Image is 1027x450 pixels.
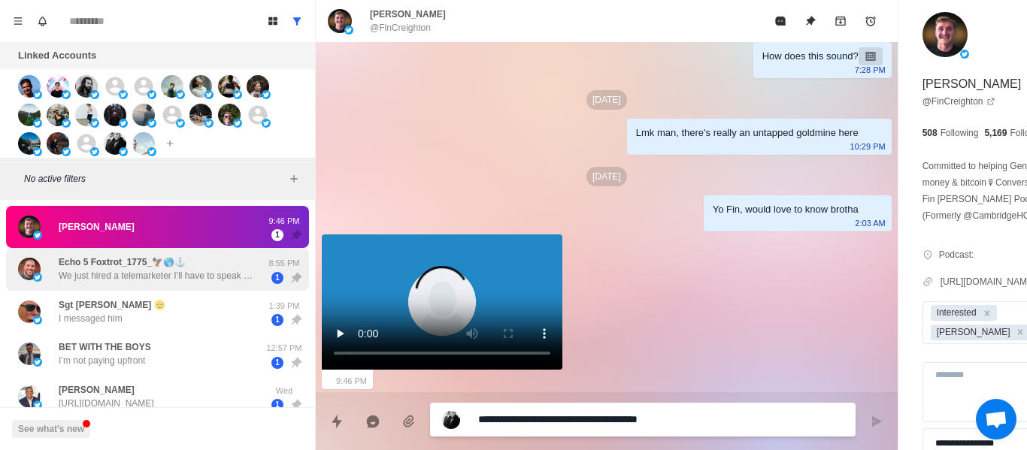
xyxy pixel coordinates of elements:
img: picture [176,119,185,128]
img: picture [176,90,185,99]
img: picture [344,26,353,35]
img: picture [204,90,214,99]
p: Wed [265,385,303,397]
img: picture [18,385,41,408]
img: picture [33,119,42,128]
div: Lmk man, there's really an untapped goldmine here [636,125,859,141]
span: 1 [271,314,283,326]
img: picture [960,50,969,59]
p: 9:46 PM [265,215,303,228]
img: picture [189,104,212,126]
button: Archive [826,6,856,36]
p: Linked Accounts [18,48,96,63]
button: Add media [394,406,424,436]
img: picture [442,411,460,429]
img: picture [104,104,126,126]
img: picture [33,147,42,156]
img: picture [18,216,41,238]
img: picture [90,119,99,128]
button: Notifications [30,9,54,33]
p: BET WITH THE BOYS [59,340,151,354]
p: Echo 5 Foxtrot_1775_🦅🌎⚓ [59,255,186,269]
img: picture [47,132,69,155]
p: 7:28 PM [855,62,886,78]
button: Send message [862,406,892,436]
img: picture [33,90,42,99]
img: picture [33,316,42,325]
img: picture [18,75,41,98]
p: 9:46 PM [336,373,367,389]
img: picture [18,301,41,323]
button: Board View [261,9,285,33]
img: picture [218,104,241,126]
span: 1 [271,399,283,411]
img: picture [62,147,71,156]
img: picture [147,90,156,99]
img: picture [47,104,69,126]
span: 1 [271,357,283,369]
img: picture [18,343,41,365]
button: Mark as read [765,6,795,36]
p: [PERSON_NAME] [59,220,135,234]
span: 1 [271,229,283,241]
button: Add filters [285,170,303,188]
p: Sgt [PERSON_NAME] 🫡 [59,298,165,312]
p: 508 [922,126,938,140]
p: Podcast: [939,248,974,261]
img: picture [62,119,71,128]
button: Unpin [795,6,826,36]
img: picture [33,273,42,282]
p: [PERSON_NAME] [370,8,446,21]
p: 1:39 PM [265,300,303,313]
button: Menu [6,9,30,33]
img: picture [104,132,126,155]
img: picture [262,119,271,128]
p: [DATE] [586,167,627,186]
p: We just hired a telemarketer I’ll have to speak with my business partner about it and see what he... [59,269,254,282]
img: picture [204,119,214,128]
img: picture [75,104,98,126]
img: picture [247,75,269,98]
p: [DATE] [586,90,627,110]
img: picture [119,90,128,99]
div: Remove Interested [979,305,995,321]
div: [PERSON_NAME] [932,325,1013,340]
p: 12:57 PM [265,342,303,355]
img: picture [18,132,41,155]
p: Following [941,126,979,140]
p: No active filters [24,172,285,186]
img: picture [161,75,183,98]
button: Show all conversations [285,9,309,33]
img: picture [233,90,242,99]
p: @FinCreighton [370,21,431,35]
span: 1 [271,272,283,284]
button: Reply with AI [358,406,388,436]
p: [PERSON_NAME] [59,383,135,397]
p: 2:03 AM [855,215,885,231]
p: [URL][DOMAIN_NAME] [59,397,154,410]
img: picture [75,75,98,98]
img: picture [147,119,156,128]
p: I messaged him [59,312,123,325]
div: Open chat [976,399,1016,439]
p: [PERSON_NAME] [922,75,1022,93]
img: picture [218,75,241,98]
button: See what's new [12,420,90,438]
img: picture [119,147,128,156]
p: 10:29 PM [850,138,886,155]
img: picture [62,90,71,99]
img: picture [18,258,41,280]
img: picture [132,132,155,155]
img: picture [119,119,128,128]
p: 8:55 PM [265,257,303,270]
button: Quick replies [322,406,352,436]
img: picture [262,90,271,99]
button: Add account [161,134,179,153]
img: picture [33,400,42,409]
a: @FinCreighton [922,95,995,108]
img: picture [189,75,212,98]
img: picture [233,119,242,128]
img: picture [147,147,156,156]
img: picture [90,90,99,99]
img: picture [90,147,99,156]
